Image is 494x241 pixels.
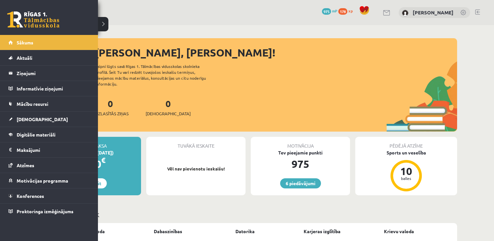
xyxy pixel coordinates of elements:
span: Neizlasītās ziņas [92,110,129,117]
a: Ziņojumi [8,66,90,81]
a: Digitālie materiāli [8,127,90,142]
span: xp [348,8,353,13]
a: Mācību resursi [8,96,90,111]
div: Sports un veselība [355,149,457,156]
a: Aktuāli [8,50,90,65]
div: 975 [251,156,350,172]
a: 975 mP [322,8,337,13]
a: 178 xp [338,8,356,13]
a: Proktoringa izmēģinājums [8,204,90,219]
a: Dabaszinības [154,228,182,235]
div: Laipni lūgts savā Rīgas 1. Tālmācības vidusskolas skolnieka profilā. Šeit Tu vari redzēt tuvojošo... [95,63,217,87]
a: Sākums [8,35,90,50]
div: Motivācija [251,137,350,149]
p: Vēl nav pievienotu ieskaišu! [150,166,242,172]
p: Mācību plāns 11.c2 JK [42,210,454,219]
div: [PERSON_NAME], [PERSON_NAME]! [95,45,457,60]
span: [DEMOGRAPHIC_DATA] [146,110,191,117]
span: [DEMOGRAPHIC_DATA] [17,116,68,122]
span: € [101,155,105,165]
legend: Informatīvie ziņojumi [17,81,90,96]
a: Konferences [8,188,90,203]
span: Konferences [17,193,44,199]
a: [DEMOGRAPHIC_DATA] [8,112,90,127]
a: 6 piedāvājumi [280,178,321,188]
a: Maksājumi [8,142,90,157]
legend: Maksājumi [17,142,90,157]
span: 975 [322,8,331,15]
a: [PERSON_NAME] [413,9,454,16]
a: Krievu valoda [384,228,414,235]
a: 0[DEMOGRAPHIC_DATA] [146,98,191,117]
img: Rolands Rozītis [402,10,408,16]
span: Sākums [17,40,33,45]
a: Sports un veselība 10 balles [355,149,457,192]
a: Karjeras izglītība [304,228,341,235]
a: Datorika [235,228,255,235]
div: Tev pieejamie punkti [251,149,350,156]
a: 0Neizlasītās ziņas [92,98,129,117]
span: Proktoringa izmēģinājums [17,208,73,214]
span: Aktuāli [17,55,32,61]
span: mP [332,8,337,13]
div: 10 [396,166,416,176]
div: balles [396,176,416,180]
span: Digitālie materiāli [17,132,56,137]
div: Tuvākā ieskaite [146,137,246,149]
a: Motivācijas programma [8,173,90,188]
a: Atzīmes [8,158,90,173]
a: Rīgas 1. Tālmācības vidusskola [7,11,59,28]
div: Pēdējā atzīme [355,137,457,149]
span: Motivācijas programma [17,178,68,184]
span: Mācību resursi [17,101,48,107]
legend: Ziņojumi [17,66,90,81]
span: 178 [338,8,347,15]
span: Atzīmes [17,162,34,168]
a: Informatīvie ziņojumi [8,81,90,96]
